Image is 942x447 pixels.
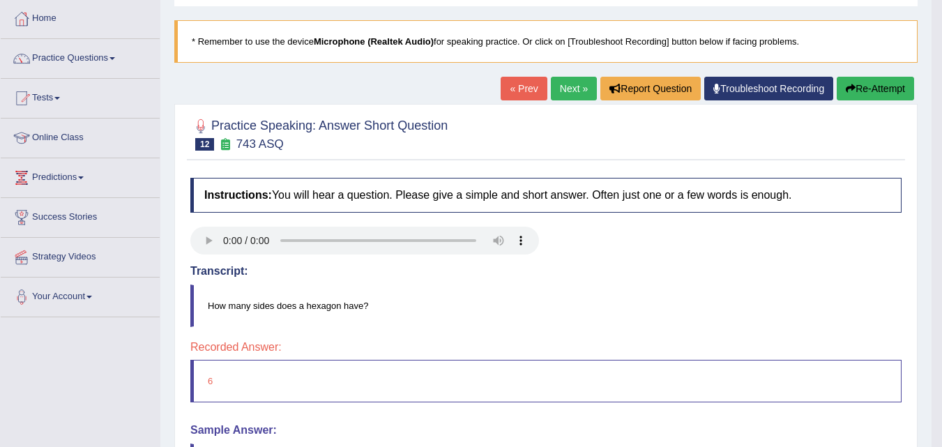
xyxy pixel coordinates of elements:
[1,39,160,74] a: Practice Questions
[704,77,833,100] a: Troubleshoot Recording
[1,198,160,233] a: Success Stories
[190,265,902,278] h4: Transcript:
[190,424,902,437] h4: Sample Answer:
[195,138,214,151] span: 12
[190,360,902,402] blockquote: 6
[190,285,902,327] blockquote: How many sides does a hexagon have?
[1,158,160,193] a: Predictions
[174,20,918,63] blockquote: * Remember to use the device for speaking practice. Or click on [Troubleshoot Recording] button b...
[501,77,547,100] a: « Prev
[1,119,160,153] a: Online Class
[1,278,160,312] a: Your Account
[236,137,284,151] small: 743 ASQ
[190,178,902,213] h4: You will hear a question. Please give a simple and short answer. Often just one or a few words is...
[1,238,160,273] a: Strategy Videos
[204,189,272,201] b: Instructions:
[190,116,448,151] h2: Practice Speaking: Answer Short Question
[314,36,434,47] b: Microphone (Realtek Audio)
[551,77,597,100] a: Next »
[218,138,232,151] small: Exam occurring question
[190,341,902,354] h4: Recorded Answer:
[837,77,914,100] button: Re-Attempt
[1,79,160,114] a: Tests
[600,77,701,100] button: Report Question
